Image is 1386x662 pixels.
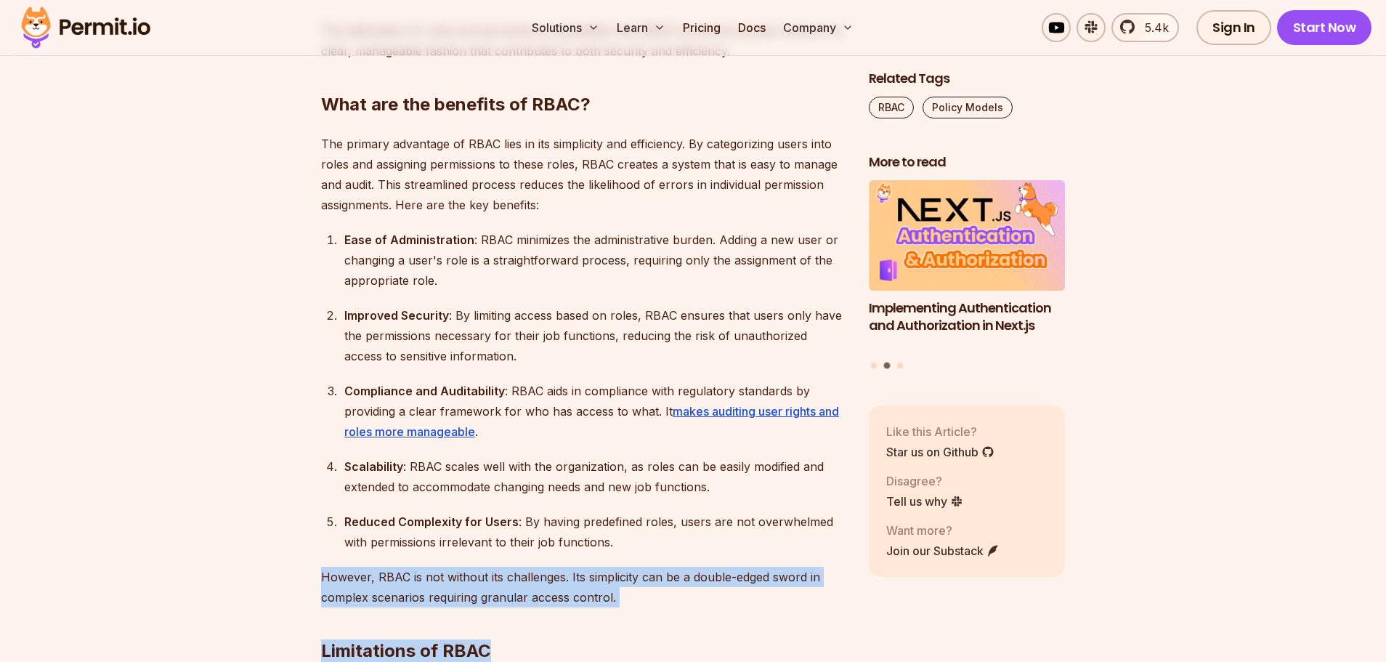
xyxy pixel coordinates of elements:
img: Permit logo [15,3,157,52]
p: The primary advantage of RBAC lies in its simplicity and efficiency. By categorizing users into r... [321,134,846,215]
button: Go to slide 2 [884,362,891,368]
img: Implementing Authentication and Authorization in Next.js [869,180,1065,291]
a: Start Now [1277,10,1372,45]
div: : RBAC scales well with the organization, as roles can be easily modified and extended to accommo... [344,456,846,497]
a: Sign In [1196,10,1271,45]
div: : RBAC aids in compliance with regulatory standards by providing a clear framework for who has ac... [344,381,846,442]
a: Star us on Github [886,443,994,460]
button: Solutions [526,13,605,42]
h2: More to read [869,153,1065,171]
a: Implementing Authentication and Authorization in Next.jsImplementing Authentication and Authoriza... [869,180,1065,353]
strong: Improved Security [344,308,449,323]
a: Policy Models [923,97,1013,118]
button: Go to slide 3 [897,362,903,368]
a: makes auditing user rights and roles more manageable [344,404,839,439]
button: Learn [611,13,671,42]
strong: Compliance and Auditability [344,384,505,398]
a: Docs [732,13,771,42]
a: RBAC [869,97,914,118]
span: 5.4k [1136,19,1169,36]
h2: Related Tags [869,70,1065,88]
div: : RBAC minimizes the administrative burden. Adding a new user or changing a user's role is a stra... [344,230,846,291]
p: However, RBAC is not without its challenges. Its simplicity can be a double-edged sword in comple... [321,567,846,607]
button: Go to slide 1 [871,362,877,368]
div: : By limiting access based on roles, RBAC ensures that users only have the permissions necessary ... [344,305,846,366]
a: Tell us why [886,492,963,509]
button: Company [777,13,859,42]
div: Posts [869,180,1065,371]
p: Disagree? [886,472,963,489]
a: 5.4k [1111,13,1179,42]
p: Want more? [886,521,1000,538]
strong: What are the benefits of RBAC? [321,94,591,115]
div: : By having predefined roles, users are not overwhelmed with permissions irrelevant to their job ... [344,512,846,552]
strong: Limitations of RBAC [321,640,491,661]
a: Pricing [677,13,726,42]
strong: Scalability [344,459,403,474]
strong: Ease of Administration [344,233,474,247]
li: 2 of 3 [869,180,1065,353]
h3: Implementing Authentication and Authorization in Next.js [869,299,1065,335]
a: Join our Substack [886,541,1000,559]
p: Like this Article? [886,422,994,440]
strong: Reduced Complexity for Users [344,514,519,529]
